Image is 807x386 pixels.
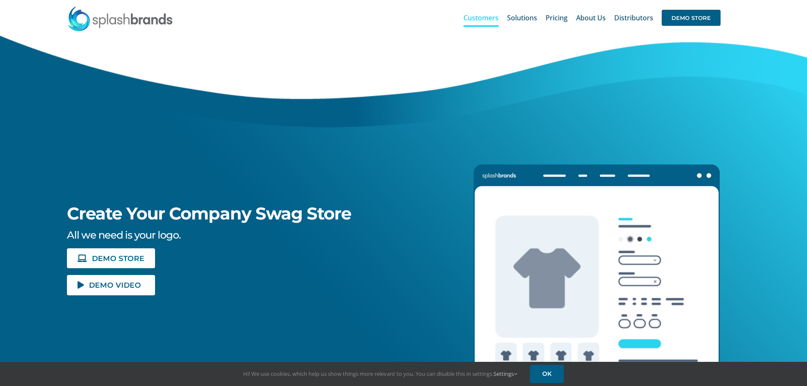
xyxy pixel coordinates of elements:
[576,14,606,21] span: About Us
[507,14,537,21] span: Solutions
[67,203,351,224] span: Create Your Company Swag Store
[546,14,568,21] span: Pricing
[463,4,499,31] a: Customers
[662,10,721,26] span: DEMO STORE
[530,365,564,383] a: OK
[463,4,721,31] nav: Main Menu
[463,14,499,21] span: Customers
[67,248,155,268] a: DEMO STORE
[89,281,141,289] span: DEMO VIDEO
[67,229,180,241] span: All we need is your logo.
[546,4,568,31] a: Pricing
[67,6,173,31] img: SplashBrands.com Logo
[614,4,653,31] a: Distributors
[614,14,653,21] span: Distributors
[92,255,144,262] span: DEMO STORE
[243,370,517,378] span: Hi! We use cookies, which help us show things more relevant to you. You can disable this in setti...
[494,370,517,378] a: Settings
[662,4,721,31] a: DEMO STORE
